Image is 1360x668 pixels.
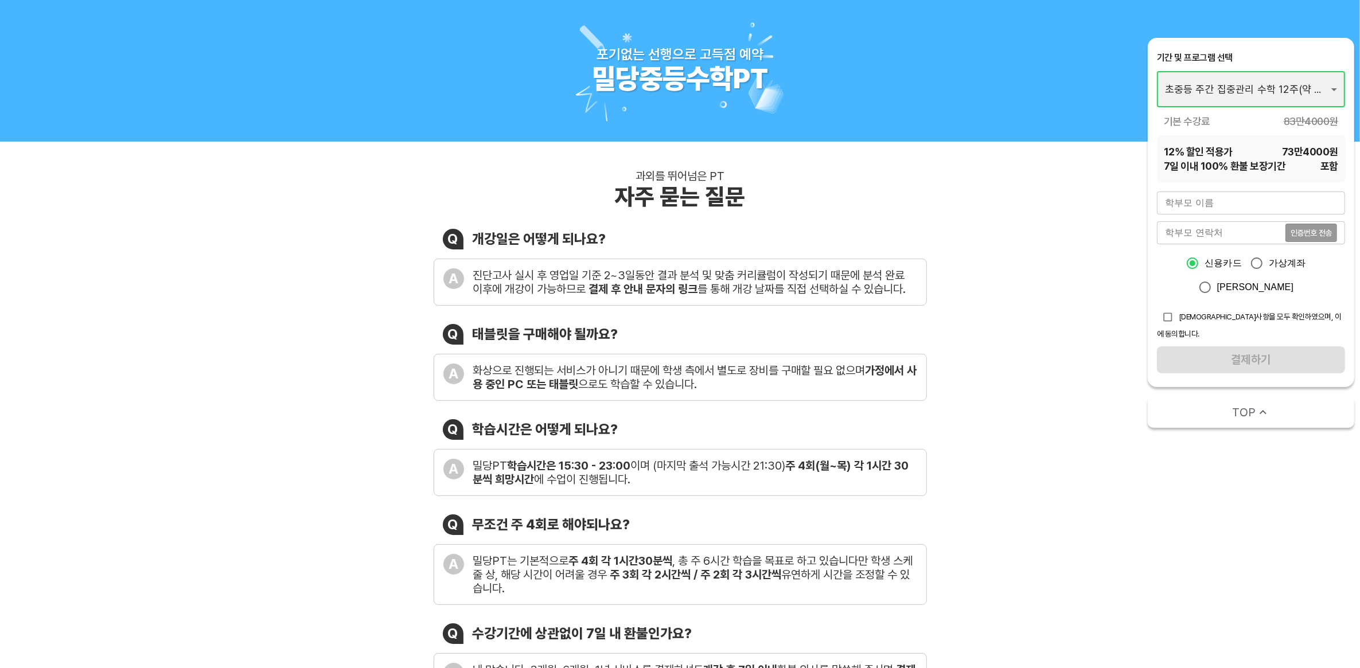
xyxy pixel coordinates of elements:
[443,229,463,249] div: Q
[473,364,917,391] b: 가정에서 사용 중인 PC 또는 태블릿
[473,231,606,247] div: 개강일은 어떻게 되나요?
[1157,312,1342,338] span: [DEMOGRAPHIC_DATA]사항을 모두 확인하였으며, 이에 동의합니다.
[592,62,768,96] div: 밀당중등수학PT
[443,623,463,644] div: Q
[473,625,692,642] div: 수강기간에 상관없이 7일 내 환불인가요?
[1320,159,1338,173] span: 포함
[1217,280,1294,294] span: [PERSON_NAME]
[1269,256,1306,270] span: 가상계좌
[636,169,724,183] div: 과외를 뛰어넘은 PT
[443,459,464,479] div: A
[473,326,618,342] div: 태블릿을 구매해야 될까요?
[589,282,698,296] b: 결제 후 안내 문자의 링크
[1157,192,1345,214] input: 학부모 이름을 입력해주세요
[597,46,763,62] div: 포기없는 선행으로 고득점 예약
[473,459,909,486] b: 주 4회(월~목) 각 1시간 30분씩 희망시간
[1205,256,1242,270] span: 신용카드
[443,514,463,535] div: Q
[1282,144,1338,159] span: 73만4000 원
[443,419,463,440] div: Q
[569,554,673,568] b: 주 4회 각 1시간30분씩
[610,568,782,581] b: 주 3회 각 2시간씩 / 주 2회 각 3시간씩
[1157,221,1285,244] input: 학부모 연락처를 입력해주세요
[473,554,917,595] div: 밀당PT는 기본적으로 , 총 주 6시간 학습을 목표로 하고 있습니다만 학생 스케줄 상, 해당 시간이 어려울 경우 유연하게 시간을 조정할 수 있습니다.
[1157,52,1345,64] div: 기간 및 프로그램 선택
[443,554,464,575] div: A
[473,459,917,486] div: 밀당PT 이며 (마지막 출석 가능시간 21:30) 에 수업이 진행됩니다.
[473,421,618,437] div: 학습시간은 어떻게 되나요?
[443,324,463,345] div: Q
[1164,114,1210,128] span: 기본 수강료
[443,268,464,289] div: A
[1164,144,1233,159] span: 12 % 할인 적용가
[443,364,464,384] div: A
[473,364,917,391] div: 화상으로 진행되는 서비스가 아니기 때문에 학생 측에서 별도로 장비를 구매할 필요 없으며 으로도 학습할 수 있습니다.
[1157,71,1345,107] div: 초중등 주간 집중관리 수학 12주(약 3개월) 프로그램
[1148,396,1354,428] button: TOP
[508,459,631,472] b: 학습시간은 15:30 - 23:00
[473,268,917,296] div: 진단고사 실시 후 영업일 기준 2~3일동안 결과 분석 및 맞춤 커리큘럼이 작성되기 때문에 분석 완료 이후에 개강이 가능하므로 를 통해 개강 날짜를 직접 선택하실 수 있습니다.
[615,183,746,210] div: 자주 묻는 질문
[1164,159,1285,173] span: 7 일 이내 100% 환불 보장기간
[473,516,630,533] div: 무조건 주 4회로 해야되나요?
[1284,114,1338,128] span: 83만4000 원
[1232,404,1256,420] span: TOP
